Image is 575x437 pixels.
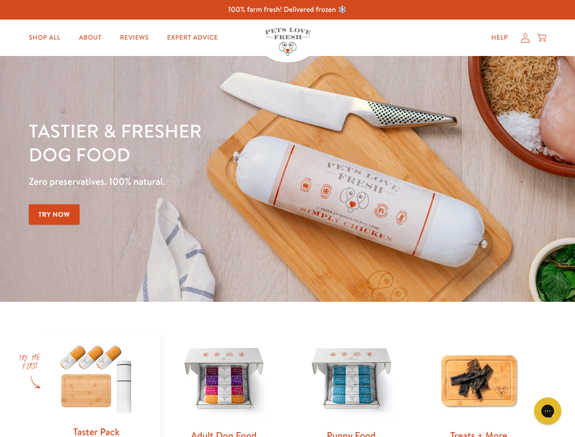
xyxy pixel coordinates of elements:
[112,29,156,47] a: Reviews
[160,29,225,47] a: Expert Advice
[71,29,109,47] a: About
[29,204,80,225] a: Try Now
[29,173,374,190] p: Zero preservatives. 100% natural.
[484,29,515,47] a: Help
[529,394,566,428] iframe: Gorgias live chat messenger
[21,29,68,47] a: Shop All
[29,119,374,166] h1: Tastier & fresher dog food
[265,28,310,56] img: Pets Love Fresh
